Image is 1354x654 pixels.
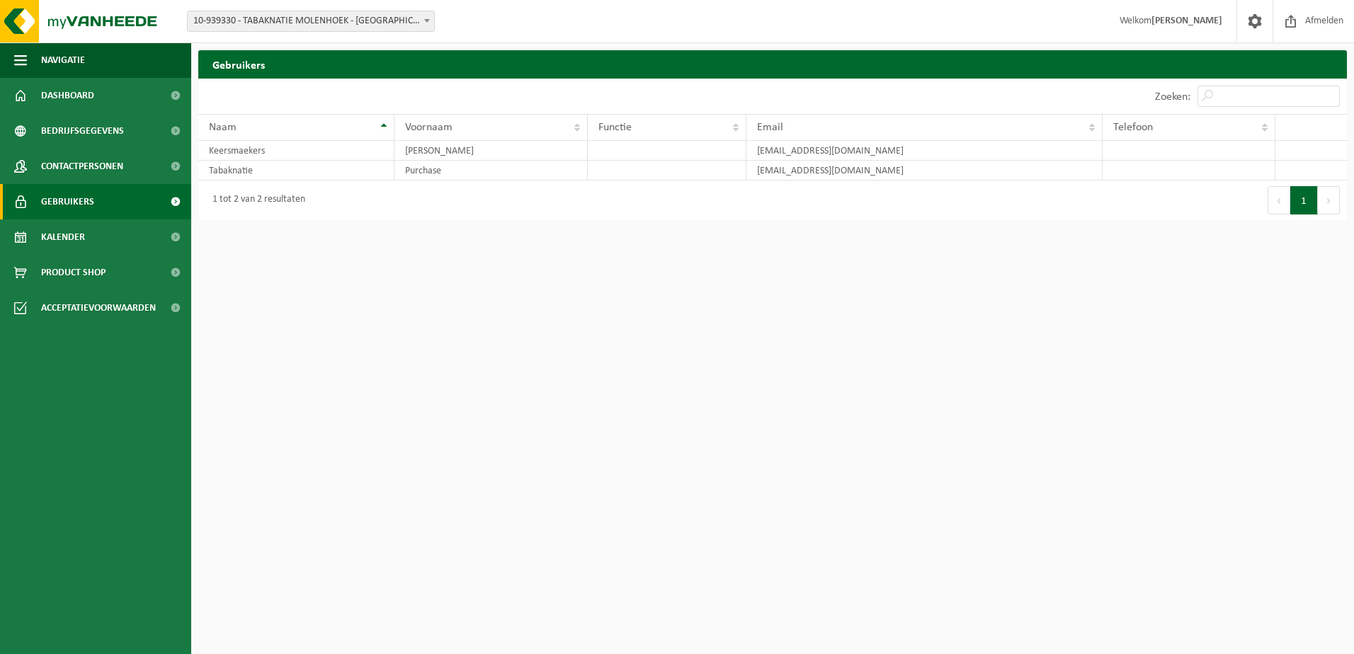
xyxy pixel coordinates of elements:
span: Email [757,122,783,133]
span: 10-939330 - TABAKNATIE MOLENHOEK - MEERDONK [188,11,434,31]
td: Purchase [394,161,588,180]
td: [EMAIL_ADDRESS][DOMAIN_NAME] [746,161,1103,180]
span: Navigatie [41,42,85,78]
span: Telefoon [1113,122,1153,133]
div: 1 tot 2 van 2 resultaten [205,188,305,213]
span: Naam [209,122,237,133]
td: Tabaknatie [198,161,394,180]
span: Bedrijfsgegevens [41,113,124,149]
button: Next [1318,186,1340,214]
td: [PERSON_NAME] [394,141,588,161]
td: Keersmaekers [198,141,394,161]
span: Dashboard [41,78,94,113]
label: Zoeken: [1155,91,1190,103]
span: Functie [598,122,632,133]
td: [EMAIL_ADDRESS][DOMAIN_NAME] [746,141,1103,161]
span: Voornaam [405,122,453,133]
span: 10-939330 - TABAKNATIE MOLENHOEK - MEERDONK [187,11,435,32]
button: 1 [1290,186,1318,214]
span: Kalender [41,219,85,255]
strong: [PERSON_NAME] [1151,16,1222,26]
span: Product Shop [41,255,106,290]
span: Acceptatievoorwaarden [41,290,156,326]
span: Gebruikers [41,184,94,219]
span: Contactpersonen [41,149,123,184]
button: Previous [1268,186,1290,214]
h2: Gebruikers [198,50,1347,78]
